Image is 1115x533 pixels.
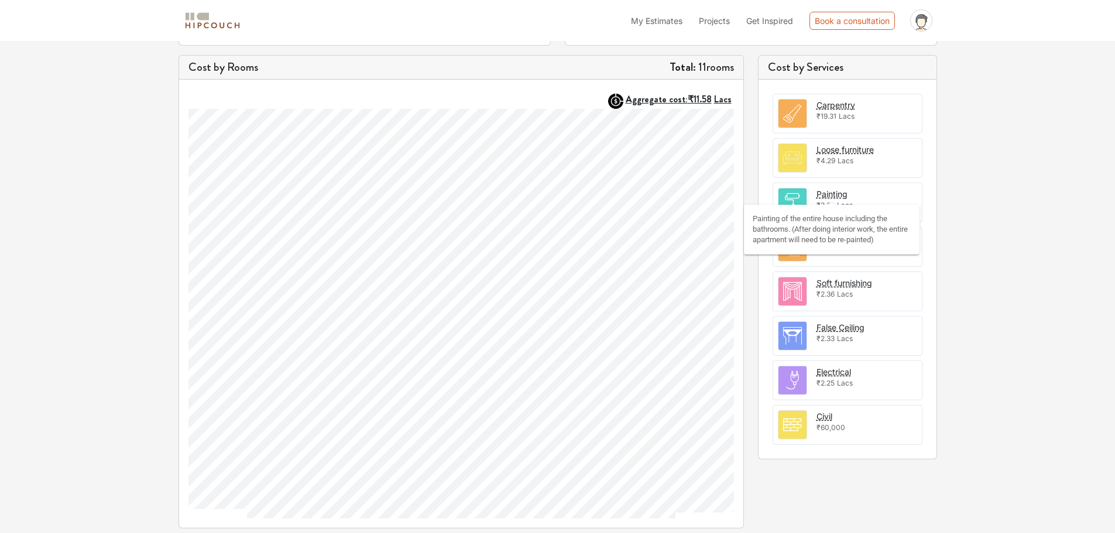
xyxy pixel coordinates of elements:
button: Painting [816,188,848,200]
span: Get Inspired [746,16,793,26]
button: Civil [816,410,832,422]
div: Book a consultation [809,12,895,30]
span: ₹2.33 [816,334,835,343]
span: Lacs [839,112,855,121]
img: room.svg [778,366,807,394]
span: Lacs [714,92,732,106]
span: ₹4.29 [816,156,835,165]
img: logo-horizontal.svg [183,11,242,31]
button: Soft furnishing [816,277,872,289]
img: room.svg [778,144,807,172]
span: ₹2.25 [816,379,835,387]
span: ₹19.31 [816,112,836,121]
span: Lacs [837,334,853,343]
button: Carpentry [816,99,855,111]
div: Painting of the entire house including the bathrooms. (After doing interior work, the entire apar... [753,214,911,246]
img: room.svg [778,188,807,216]
span: Projects [699,16,730,26]
strong: Total: [670,59,696,75]
button: Aggregate cost:₹11.58Lacs [626,94,734,105]
h5: 11 rooms [670,60,734,74]
h5: Cost by Rooms [188,60,258,74]
button: False Ceiling [816,321,864,333]
span: Lacs [837,290,853,298]
span: ₹60,000 [816,423,845,432]
img: room.svg [778,322,807,350]
img: room.svg [778,277,807,305]
img: room.svg [778,411,807,439]
button: Electrical [816,366,851,378]
span: Lacs [837,379,853,387]
span: Lacs [838,156,853,165]
img: AggregateIcon [608,94,623,109]
a: [DOMAIN_NAME] [681,510,732,520]
h5: Cost by Services [768,60,927,74]
span: ₹11.58 [688,92,712,106]
span: logo-horizontal.svg [183,8,242,34]
span: My Estimates [631,16,682,26]
img: room.svg [778,99,807,128]
button: Loose furniture [816,143,874,156]
span: ₹2.36 [816,290,835,298]
strong: Aggregate cost: [626,92,732,106]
